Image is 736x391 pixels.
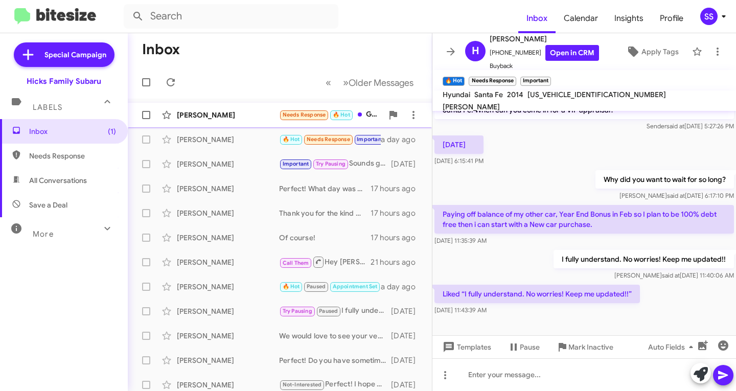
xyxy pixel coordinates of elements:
[641,42,679,61] span: Apply Tags
[371,208,424,218] div: 17 hours ago
[177,331,279,341] div: [PERSON_NAME]
[279,256,371,268] div: Hey [PERSON_NAME]! I think i missed your call!
[177,233,279,243] div: [PERSON_NAME]
[279,305,391,317] div: I fully understand. No worries! We would love to discuss it then!
[283,160,309,167] span: Important
[606,4,652,33] a: Insights
[14,42,114,67] a: Special Campaign
[29,151,116,161] span: Needs Response
[279,133,381,145] div: Liked “I fully understand. No worries! Keep me updated!!”
[319,72,337,93] button: Previous
[319,308,338,314] span: Paused
[490,45,599,61] span: [PHONE_NUMBER]
[518,4,556,33] a: Inbox
[177,134,279,145] div: [PERSON_NAME]
[371,233,424,243] div: 17 hours ago
[320,72,420,93] nav: Page navigation example
[279,158,391,170] div: Sounds great!
[545,45,599,61] a: Open in CRM
[177,183,279,194] div: [PERSON_NAME]
[640,338,705,356] button: Auto Fields
[443,102,500,111] span: [PERSON_NAME]
[614,271,734,279] span: [PERSON_NAME] [DATE] 11:40:06 AM
[434,237,487,244] span: [DATE] 11:35:39 AM
[283,136,300,143] span: 🔥 Hot
[441,338,491,356] span: Templates
[443,77,465,86] small: 🔥 Hot
[434,157,484,165] span: [DATE] 6:15:41 PM
[279,331,391,341] div: We would love to see your vehicle in person to give you a great appraisal on it! Do you have some...
[124,4,338,29] input: Search
[333,283,378,290] span: Appointment Set
[469,77,516,86] small: Needs Response
[391,331,424,341] div: [DATE]
[554,250,734,268] p: I fully understand. No worries! Keep me updated!!
[283,308,312,314] span: Try Pausing
[499,338,548,356] button: Pause
[507,90,523,99] span: 2014
[490,33,599,45] span: [PERSON_NAME]
[432,338,499,356] button: Templates
[434,285,640,303] p: Liked “I fully understand. No worries! Keep me updated!!”
[142,41,180,58] h1: Inbox
[617,42,687,61] button: Apply Tags
[381,282,424,292] div: a day ago
[692,8,725,25] button: SS
[343,76,349,89] span: »
[527,90,666,99] span: [US_VEHICLE_IDENTIFICATION_NUMBER]
[652,4,692,33] a: Profile
[371,183,424,194] div: 17 hours ago
[283,260,309,266] span: Call Them
[666,122,684,130] span: said at
[647,122,734,130] span: Sender [DATE] 5:27:26 PM
[29,175,87,186] span: All Conversations
[279,183,371,194] div: Perfect! What day was going to work for you?
[177,380,279,390] div: [PERSON_NAME]
[283,283,300,290] span: 🔥 Hot
[371,257,424,267] div: 21 hours ago
[391,380,424,390] div: [DATE]
[177,159,279,169] div: [PERSON_NAME]
[434,205,734,234] p: Paying off balance of my other car, Year End Bonus in Feb so I plan to be 100% debt free then i c...
[108,126,116,136] span: (1)
[556,4,606,33] a: Calendar
[619,192,734,199] span: [PERSON_NAME] [DATE] 6:17:10 PM
[177,355,279,365] div: [PERSON_NAME]
[177,257,279,267] div: [PERSON_NAME]
[667,192,685,199] span: said at
[177,208,279,218] div: [PERSON_NAME]
[29,200,67,210] span: Save a Deal
[283,111,326,118] span: Needs Response
[391,306,424,316] div: [DATE]
[177,110,279,120] div: [PERSON_NAME]
[357,136,383,143] span: Important
[381,134,424,145] div: a day ago
[307,136,350,143] span: Needs Response
[391,355,424,365] div: [DATE]
[548,338,622,356] button: Mark Inactive
[44,50,106,60] span: Special Campaign
[279,109,383,121] div: Good evening. Yes, [PERSON_NAME] was very helpful and informative. We will be in touch in regards...
[490,61,599,71] span: Buyback
[434,135,484,154] p: [DATE]
[27,76,101,86] div: Hicks Family Subaru
[177,282,279,292] div: [PERSON_NAME]
[662,271,680,279] span: said at
[279,379,391,390] div: Perfect! I hope you have a great rest of your day!!
[434,306,487,314] span: [DATE] 11:43:39 AM
[316,160,346,167] span: Try Pausing
[326,76,331,89] span: «
[349,77,413,88] span: Older Messages
[520,338,540,356] span: Pause
[29,126,116,136] span: Inbox
[333,111,350,118] span: 🔥 Hot
[472,43,479,59] span: H
[279,281,381,292] div: 1 [PERSON_NAME] 1:3-5 New International Version Praise to [DEMOGRAPHIC_DATA] for a Living Hope 3 ...
[177,306,279,316] div: [PERSON_NAME]
[33,229,54,239] span: More
[443,90,470,99] span: Hyundai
